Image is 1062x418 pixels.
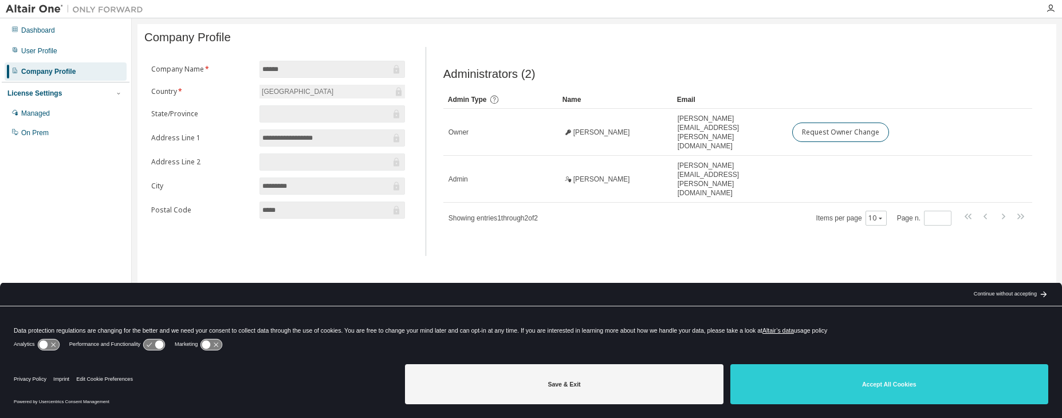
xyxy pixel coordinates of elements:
div: Dashboard [21,26,55,35]
label: City [151,182,253,191]
div: User Profile [21,46,57,56]
span: Company Profile [144,31,231,44]
span: [PERSON_NAME] [573,128,630,137]
div: Name [563,90,668,109]
span: [PERSON_NAME][EMAIL_ADDRESS][PERSON_NAME][DOMAIN_NAME] [678,114,782,151]
span: Admin [449,175,468,184]
span: [PERSON_NAME] [573,175,630,184]
label: Address Line 1 [151,133,253,143]
span: Page n. [897,211,951,226]
button: Request Owner Change [792,123,889,142]
label: State/Province [151,109,253,119]
div: On Prem [21,128,49,137]
label: Country [151,87,253,96]
div: Managed [21,109,50,118]
button: 10 [868,214,884,223]
span: [PERSON_NAME][EMAIL_ADDRESS][PERSON_NAME][DOMAIN_NAME] [678,161,782,198]
span: Administrators (2) [443,68,536,81]
img: Altair One [6,3,149,15]
span: Items per page [816,211,887,226]
span: Owner [449,128,469,137]
label: Address Line 2 [151,157,253,167]
div: License Settings [7,89,62,98]
span: Admin Type [448,96,487,104]
div: Company Profile [21,67,76,76]
div: Email [677,90,782,109]
div: [GEOGRAPHIC_DATA] [259,85,405,98]
div: [GEOGRAPHIC_DATA] [260,85,335,98]
label: Postal Code [151,206,253,215]
label: Company Name [151,65,253,74]
span: Showing entries 1 through 2 of 2 [449,214,538,222]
